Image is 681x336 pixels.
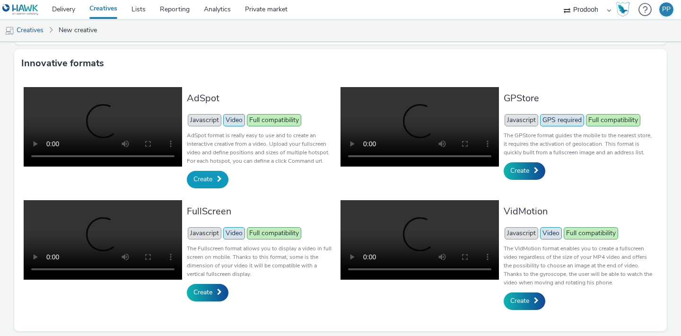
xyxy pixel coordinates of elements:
span: GPS required [540,114,584,126]
a: Hawk Academy [616,2,634,17]
a: Create [504,162,545,179]
p: The VidMotion format enables you to create a fullscreen video regardless of the size of your MP4 ... [504,244,653,287]
h3: Innovative formats [21,56,104,71]
span: Create [510,166,529,175]
span: Full compatibility [586,114,640,126]
span: Full compatibility [564,227,618,239]
h3: AdSpot [187,92,336,105]
a: Create [504,292,545,309]
span: Video [223,114,245,126]
span: Full compatibility [247,227,301,239]
h3: GPStore [504,92,653,105]
span: Create [193,175,212,184]
img: undefined Logo [2,4,39,16]
span: Full compatibility [247,114,301,126]
span: Javascript [188,227,221,239]
p: The GPStore format guides the mobile to the nearest store, it requires the activation of geolocat... [504,131,653,157]
h3: FullScreen [187,205,336,218]
p: The Fullscreen format allows you to display a video in full screen on mobile. Thanks to this form... [187,244,336,278]
p: AdSpot format is really easy to use and to create an interactive creative from a video. Upload yo... [187,131,336,165]
img: Hawk Academy [616,2,630,17]
span: Video [223,227,245,239]
a: Create [187,171,228,188]
span: Javascript [505,227,538,239]
h3: VidMotion [504,205,653,218]
span: Create [193,288,212,297]
span: Video [540,227,562,239]
a: New creative [54,19,102,42]
span: Javascript [188,114,221,126]
span: Create [510,296,529,305]
div: PP [662,2,671,17]
a: Create [187,284,228,301]
span: Javascript [505,114,538,126]
img: mobile [5,26,14,35]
